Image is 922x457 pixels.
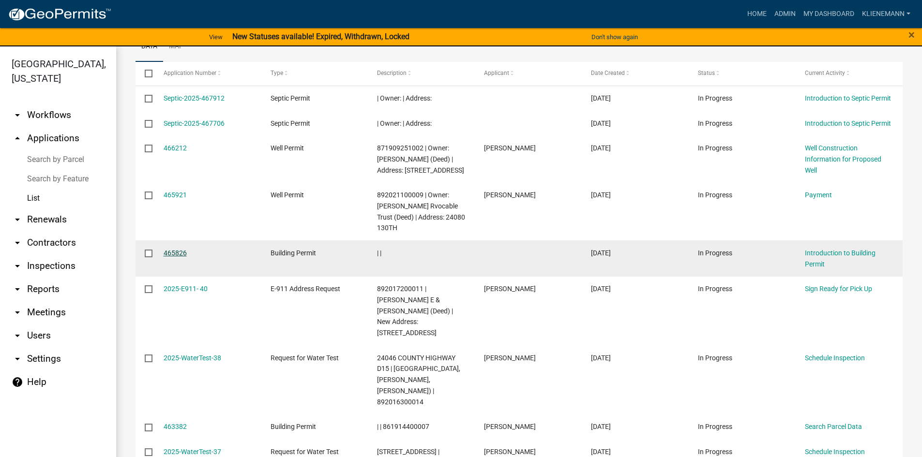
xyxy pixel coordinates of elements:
span: Well Permit [271,144,304,152]
span: 08/19/2025 [591,144,611,152]
i: help [12,376,23,388]
span: In Progress [698,249,732,257]
button: Close [908,29,915,41]
i: arrow_drop_down [12,283,23,295]
span: Denise Smith [484,423,536,430]
a: Septic-2025-467706 [164,119,225,127]
button: Don't show again [588,29,642,45]
span: Lori Kohart [484,285,536,293]
a: Search Parcel Data [805,423,862,430]
a: Schedule Inspection [805,354,865,362]
datatable-header-cell: Application Number [154,62,261,85]
i: arrow_drop_down [12,260,23,272]
span: Request for Water Test [271,448,339,456]
span: Building Permit [271,423,316,430]
datatable-header-cell: Type [261,62,368,85]
span: In Progress [698,448,732,456]
span: × [908,28,915,42]
span: Kendall Lienemann [484,191,536,199]
span: Jennifer Winters [484,354,536,362]
a: Well Construction Information for Proposed Well [805,144,881,174]
a: View [205,29,227,45]
i: arrow_drop_down [12,330,23,341]
span: | | [377,249,381,257]
i: arrow_drop_down [12,214,23,225]
span: Status [698,70,715,76]
span: 871909251002 | Owner: Sizemore, Randy (Deed) | Address: 32563 STATE HIGHWAY 175 [377,144,464,174]
i: arrow_drop_down [12,353,23,365]
datatable-header-cell: Applicant [475,62,582,85]
span: Kendall Lienemann [484,144,536,152]
a: 465921 [164,191,187,199]
span: Applicant [484,70,509,76]
span: 08/13/2025 [591,354,611,362]
datatable-header-cell: Date Created [582,62,689,85]
span: | Owner: | Address: [377,94,432,102]
i: arrow_drop_down [12,109,23,121]
a: Septic-2025-467912 [164,94,225,102]
span: In Progress [698,119,732,127]
i: arrow_drop_down [12,237,23,249]
span: Date Created [591,70,625,76]
i: arrow_drop_down [12,307,23,318]
span: 24046 COUNTY HIGHWAY D15 | Winters, Gregg Winters, Jennifer (Deed) | 892016300014 [377,354,460,406]
span: 08/14/2025 [591,285,611,293]
span: 08/13/2025 [591,448,611,456]
a: 466212 [164,144,187,152]
span: Building Permit [271,249,316,257]
span: In Progress [698,423,732,430]
a: Introduction to Building Permit [805,249,876,268]
span: Application Number [164,70,216,76]
a: Sign Ready for Pick Up [805,285,872,293]
span: KATHY ALVINA SILVEST [484,448,536,456]
a: Payment [805,191,832,199]
a: 2025-WaterTest-38 [164,354,221,362]
datatable-header-cell: Description [368,62,475,85]
span: In Progress [698,144,732,152]
span: 08/19/2025 [591,249,611,257]
span: Description [377,70,407,76]
span: In Progress [698,285,732,293]
a: 2025-WaterTest-37 [164,448,221,456]
span: 892017200011 | Aldinger, Douglas E & Joanne K (Deed) | New Address: 12053 MM Ave [377,285,453,337]
a: Introduction to Septic Permit [805,94,891,102]
a: Schedule Inspection [805,448,865,456]
a: 463382 [164,423,187,430]
span: | Owner: | Address: [377,119,432,127]
span: Request for Water Test [271,354,339,362]
span: 08/22/2025 [591,94,611,102]
span: In Progress [698,354,732,362]
span: Current Activity [805,70,845,76]
a: klienemann [858,5,914,23]
a: Home [743,5,771,23]
span: E-911 Address Request [271,285,340,293]
datatable-header-cell: Status [689,62,796,85]
a: Admin [771,5,800,23]
a: 465826 [164,249,187,257]
span: 892021100009 | Owner: Molly McDowell-Schipper Rvocable Trust (Deed) | Address: 24080 130TH [377,191,465,232]
span: 08/13/2025 [591,423,611,430]
span: | | 861914400007 [377,423,429,430]
span: Type [271,70,283,76]
a: 2025-E911- 40 [164,285,208,293]
datatable-header-cell: Select [136,62,154,85]
span: 08/22/2025 [591,119,611,127]
span: In Progress [698,94,732,102]
span: Septic Permit [271,119,310,127]
span: Well Permit [271,191,304,199]
span: Septic Permit [271,94,310,102]
a: Introduction to Septic Permit [805,119,891,127]
strong: New Statuses available! Expired, Withdrawn, Locked [232,32,409,41]
span: 08/19/2025 [591,191,611,199]
span: In Progress [698,191,732,199]
datatable-header-cell: Current Activity [796,62,903,85]
i: arrow_drop_up [12,133,23,144]
a: My Dashboard [800,5,858,23]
